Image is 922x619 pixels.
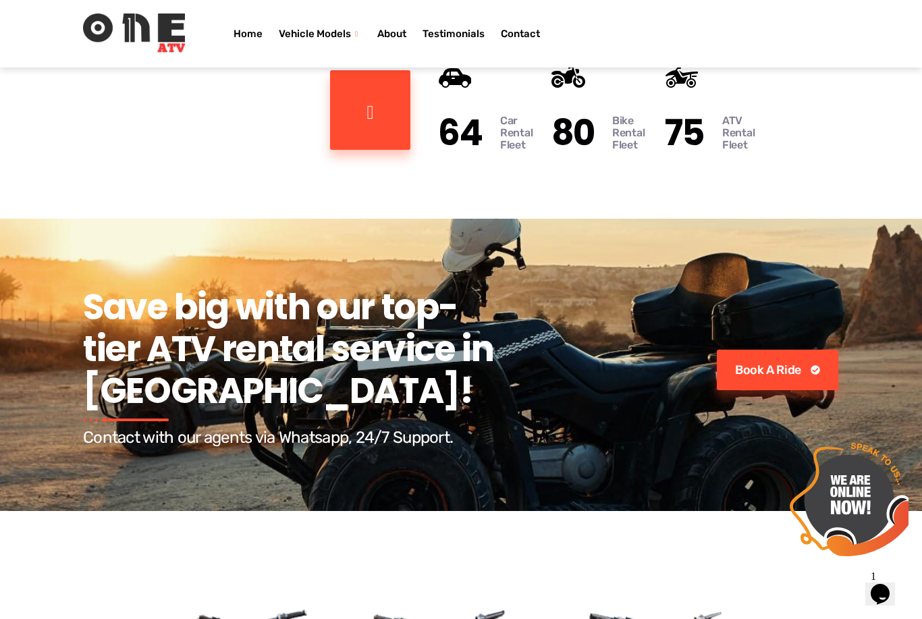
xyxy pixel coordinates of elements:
a: Home [225,7,271,61]
span: 80 [551,108,595,157]
a: Contact [493,7,548,61]
p: Contact with our agents via Whatsapp, 24/7 Support. [83,428,498,447]
a: Vehicle Models [271,7,369,61]
iframe: chat widget [784,437,909,562]
span: 75 [665,108,705,157]
h2: Save big with our top-tier ATV rental service in [GEOGRAPHIC_DATA]! [83,286,498,412]
a: video-popup [330,70,410,150]
h3: Bike Rental Fleet [601,115,661,151]
iframe: chat widget [865,565,909,605]
h3: Car Rental Fleet [489,115,545,151]
span: 64 [438,108,483,157]
h3: ATV Rental Fleet [711,115,771,151]
a: book a ride [717,350,838,390]
a: About [369,7,414,61]
img: Chat attention grabber [5,5,130,119]
a: Testimonials [414,7,493,61]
